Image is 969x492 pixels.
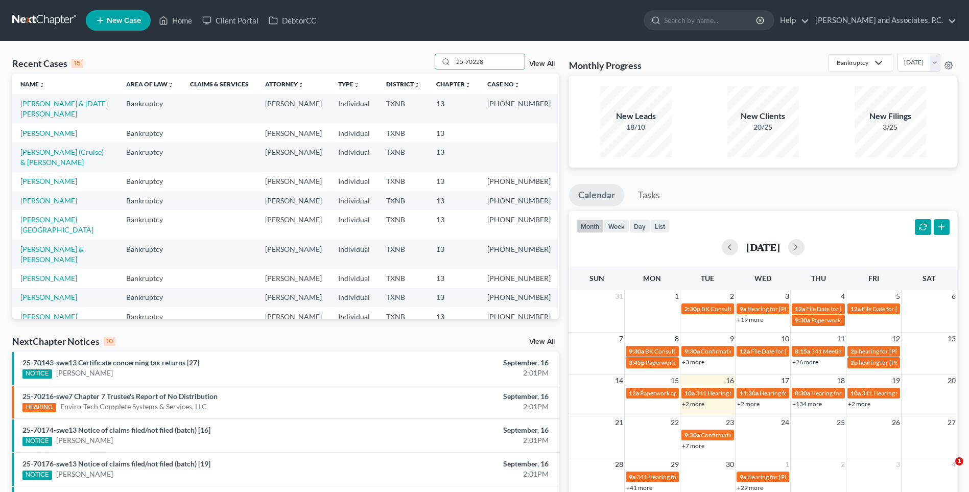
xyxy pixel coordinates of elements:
td: 13 [428,269,479,288]
td: [PHONE_NUMBER] [479,269,559,288]
td: Individual [330,191,378,210]
span: 12 [891,333,901,345]
a: Tasks [629,184,669,206]
span: 28 [614,458,624,471]
td: [PERSON_NAME] [257,124,330,143]
td: Individual [330,172,378,191]
a: +3 more [682,358,704,366]
td: 13 [428,240,479,269]
a: [PERSON_NAME] [20,177,77,185]
span: 11:30a [740,389,759,397]
div: Bankruptcy [837,58,868,67]
span: 341 Hearing for [PERSON_NAME] [636,473,728,481]
a: Client Portal [197,11,264,30]
span: 22 [670,416,680,429]
span: 12a [795,305,805,313]
a: [PERSON_NAME] [20,312,77,321]
td: [PHONE_NUMBER] [479,172,559,191]
span: File Date for [PERSON_NAME] [751,347,833,355]
a: DebtorCC [264,11,321,30]
a: 25-70174-swe13 Notice of claims filed/not filed (batch) [16] [22,426,210,434]
span: 19 [891,374,901,387]
div: 2:01PM [380,469,549,479]
a: +2 more [737,400,760,408]
div: NextChapter Notices [12,335,115,347]
a: Districtunfold_more [386,80,420,88]
td: [PHONE_NUMBER] [479,307,559,326]
th: Claims & Services [182,74,257,94]
div: NOTICE [22,437,52,446]
td: [PERSON_NAME] [257,191,330,210]
div: September, 16 [380,459,549,469]
span: 2:30p [684,305,700,313]
span: Tue [701,274,714,283]
div: 3/25 [855,122,926,132]
span: 341 Meeting for [PERSON_NAME] & [PERSON_NAME] [811,347,957,355]
i: unfold_more [514,82,520,88]
a: [PERSON_NAME][GEOGRAPHIC_DATA] [20,215,93,234]
div: New Filings [855,110,926,122]
a: [PERSON_NAME] [20,274,77,283]
span: 9a [629,473,635,481]
div: September, 16 [380,391,549,402]
td: 13 [428,94,479,123]
span: 7 [618,333,624,345]
td: Individual [330,94,378,123]
h3: Monthly Progress [569,59,642,72]
span: 26 [891,416,901,429]
span: 4 [840,290,846,302]
a: Attorneyunfold_more [265,80,304,88]
button: day [629,219,650,233]
div: NOTICE [22,369,52,379]
div: 10 [104,337,115,346]
td: Individual [330,143,378,172]
button: week [604,219,629,233]
div: 15 [72,59,83,68]
iframe: Intercom live chat [934,457,959,482]
span: 30 [725,458,735,471]
a: +19 more [737,316,763,323]
td: Bankruptcy [118,240,182,269]
a: 25-70143-swe13 Certificate concerning tax returns [27] [22,358,199,367]
a: Enviro-Tech Complete Systems & Services, LLC [60,402,207,412]
a: +134 more [792,400,822,408]
span: 9:30a [684,431,700,439]
td: Bankruptcy [118,269,182,288]
span: 18 [836,374,846,387]
i: unfold_more [39,82,45,88]
i: unfold_more [353,82,360,88]
span: 9:30a [684,347,700,355]
a: [PERSON_NAME] [20,293,77,301]
span: 3 [784,290,790,302]
td: TXNB [378,210,428,239]
span: Paperwork appt for [PERSON_NAME] [811,316,912,324]
td: [PERSON_NAME] [257,288,330,307]
td: [PERSON_NAME] [257,94,330,123]
div: September, 16 [380,358,549,368]
span: File Date for [PERSON_NAME] & [PERSON_NAME] [806,305,942,313]
td: Individual [330,124,378,143]
span: 13 [947,333,957,345]
td: TXNB [378,240,428,269]
span: 8 [674,333,680,345]
span: 24 [780,416,790,429]
span: New Case [107,17,141,25]
button: month [576,219,604,233]
span: 12a [740,347,750,355]
span: File Date for [PERSON_NAME] [862,305,943,313]
td: TXNB [378,191,428,210]
div: HEARING [22,403,56,412]
span: 2 [840,458,846,471]
span: 29 [670,458,680,471]
a: +26 more [792,358,818,366]
a: [PERSON_NAME] (Cruise) & [PERSON_NAME] [20,148,104,167]
div: 2:01PM [380,368,549,378]
span: 17 [780,374,790,387]
td: Bankruptcy [118,172,182,191]
span: 3 [895,458,901,471]
td: Bankruptcy [118,191,182,210]
td: Bankruptcy [118,143,182,172]
span: 14 [614,374,624,387]
td: TXNB [378,288,428,307]
span: 6 [951,290,957,302]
